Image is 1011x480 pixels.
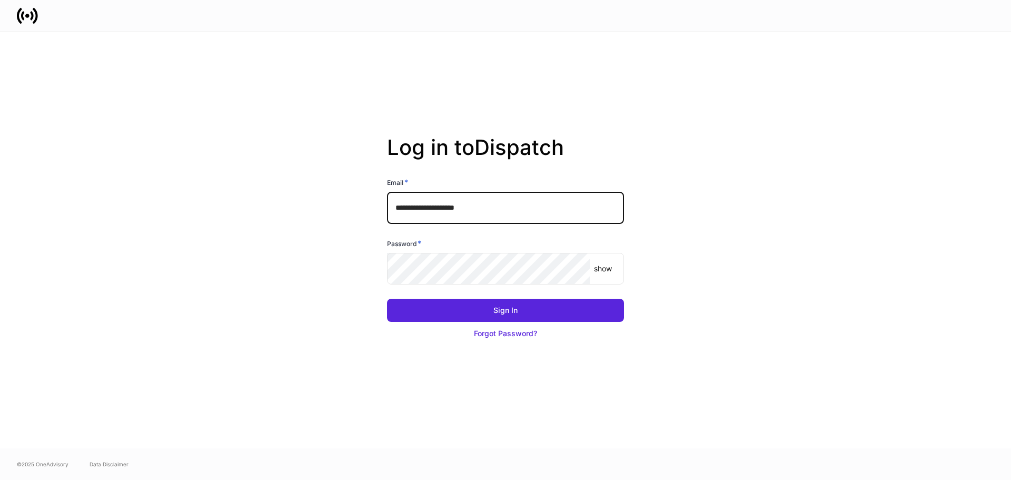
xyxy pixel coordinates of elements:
a: Data Disclaimer [90,460,128,468]
span: © 2025 OneAdvisory [17,460,68,468]
h2: Log in to Dispatch [387,135,624,177]
button: Forgot Password? [387,322,624,345]
div: Forgot Password? [474,328,537,339]
button: Sign In [387,299,624,322]
h6: Email [387,177,408,188]
div: Sign In [493,305,518,316]
p: show [594,263,612,274]
h6: Password [387,238,421,249]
